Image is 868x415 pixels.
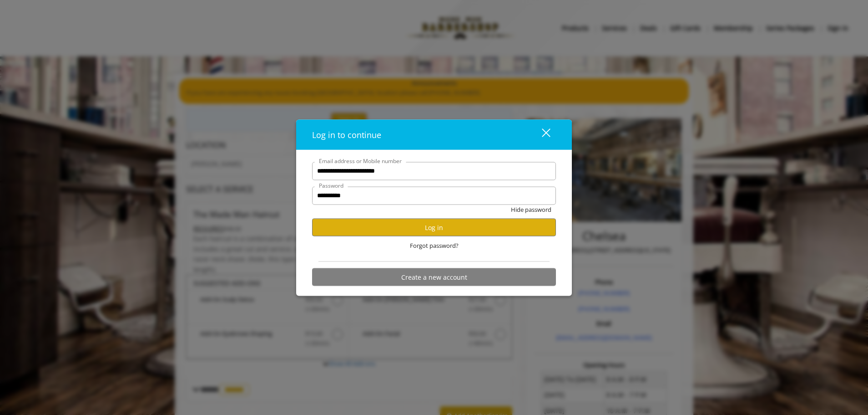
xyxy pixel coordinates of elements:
label: Password [314,181,348,190]
input: Email address or Mobile number [312,162,556,180]
input: Password [312,186,556,205]
button: Create a new account [312,268,556,286]
div: close dialog [531,128,550,141]
button: Hide password [511,205,551,214]
span: Forgot password? [410,241,459,251]
label: Email address or Mobile number [314,156,406,165]
button: Log in [312,219,556,236]
span: Log in to continue [312,129,381,140]
button: close dialog [525,125,556,144]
